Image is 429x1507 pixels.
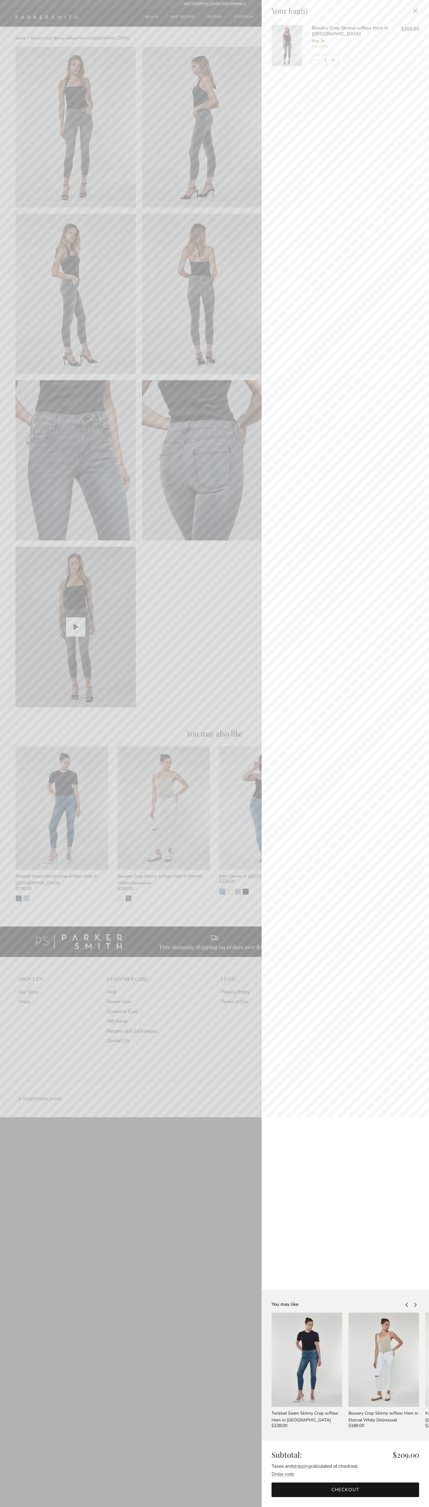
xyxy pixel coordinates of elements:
[272,1301,403,1308] div: You may like
[401,26,419,32] span: $209.00
[272,1462,419,1470] div: Taxes and calculated at checkout.
[272,1483,419,1497] a: Checkout
[312,38,320,43] span: Size:
[321,38,325,43] span: 24
[330,55,338,66] a: Increase quantity
[301,6,307,16] span: (1)
[272,6,307,15] div: Your bag
[293,1463,311,1469] a: shipping
[321,56,330,65] input: Quantity
[348,1410,419,1431] a: Bowery Crop Skinny w/Raw Hem in Eternal White Distressed $189.00
[393,1450,419,1459] span: $209.00
[312,55,321,66] a: Decrease quantity
[348,1422,364,1429] span: $189.00
[272,1410,342,1431] a: Twisted Seam Skinny Crop w/Raw Hem in [GEOGRAPHIC_DATA] $238.00
[272,1450,419,1459] div: Subtotal:
[272,1422,287,1429] span: $238.00
[348,1410,419,1424] div: Bowery Crop Skinny w/Raw Hem in Eternal White Distressed
[312,43,392,49] div: 2 in stock
[272,1471,294,1477] toggle-target: Order note
[272,1410,342,1424] div: Twisted Seam Skinny Crop w/Raw Hem in [GEOGRAPHIC_DATA]
[312,25,388,37] a: Bowery Crop Skinny w/Raw Hem in [GEOGRAPHIC_DATA]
